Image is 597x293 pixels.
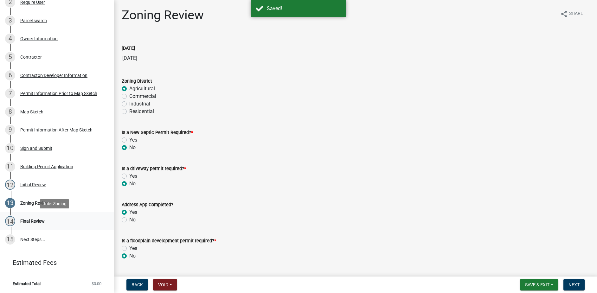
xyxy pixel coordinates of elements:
div: Initial Review [20,182,46,187]
button: shareShare [555,8,588,20]
h1: Zoning Review [122,8,204,23]
span: Next [568,282,580,287]
div: Owner Information [20,36,58,41]
label: Yes [129,245,137,252]
div: 12 [5,180,15,190]
div: 7 [5,88,15,99]
button: Back [126,279,148,290]
label: Industrial [129,100,150,108]
div: Contractor [20,55,42,59]
a: Estimated Fees [5,256,104,269]
i: share [560,10,568,18]
label: No [129,216,136,224]
label: No [129,180,136,188]
div: 10 [5,143,15,153]
label: Zoning District [122,79,152,84]
div: Contractor/Developer Information [20,73,87,78]
div: Permit Information After Map Sketch [20,128,93,132]
div: 5 [5,52,15,62]
label: Residential [129,108,154,115]
div: Zoning Review [20,201,49,205]
label: Agricultural [129,85,155,92]
div: Saved! [267,5,341,12]
span: Share [569,10,583,18]
div: Parcel search [20,18,47,23]
label: No [129,252,136,260]
label: Yes [129,136,137,144]
div: 3 [5,16,15,26]
label: [DATE] [122,46,135,51]
div: Permit Information Prior to Map Sketch [20,91,97,96]
button: Void [153,279,177,290]
button: Save & Exit [520,279,558,290]
div: Role: Zoning [40,199,69,208]
div: Sign and Submit [20,146,52,150]
label: Commercial [129,92,156,100]
label: Is a driveway permit required? [122,167,186,171]
div: 15 [5,234,15,245]
label: Yes [129,208,137,216]
div: Building Permit Application [20,164,73,169]
div: 4 [5,34,15,44]
button: Next [563,279,585,290]
div: 6 [5,70,15,80]
span: Void [158,282,168,287]
div: 9 [5,125,15,135]
span: $0.00 [92,282,101,286]
label: Is a floodplain development permit required? [122,239,216,243]
label: Yes [129,172,137,180]
div: Final Review [20,219,45,223]
span: Save & Exit [525,282,549,287]
div: Map Sketch [20,110,43,114]
label: Is a New Septic Permit Required? [122,131,193,135]
div: 13 [5,198,15,208]
div: 11 [5,162,15,172]
span: Estimated Total [13,282,41,286]
label: No [129,144,136,151]
div: 14 [5,216,15,226]
div: 8 [5,107,15,117]
label: Address App Completed? [122,203,173,207]
span: Back [132,282,143,287]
